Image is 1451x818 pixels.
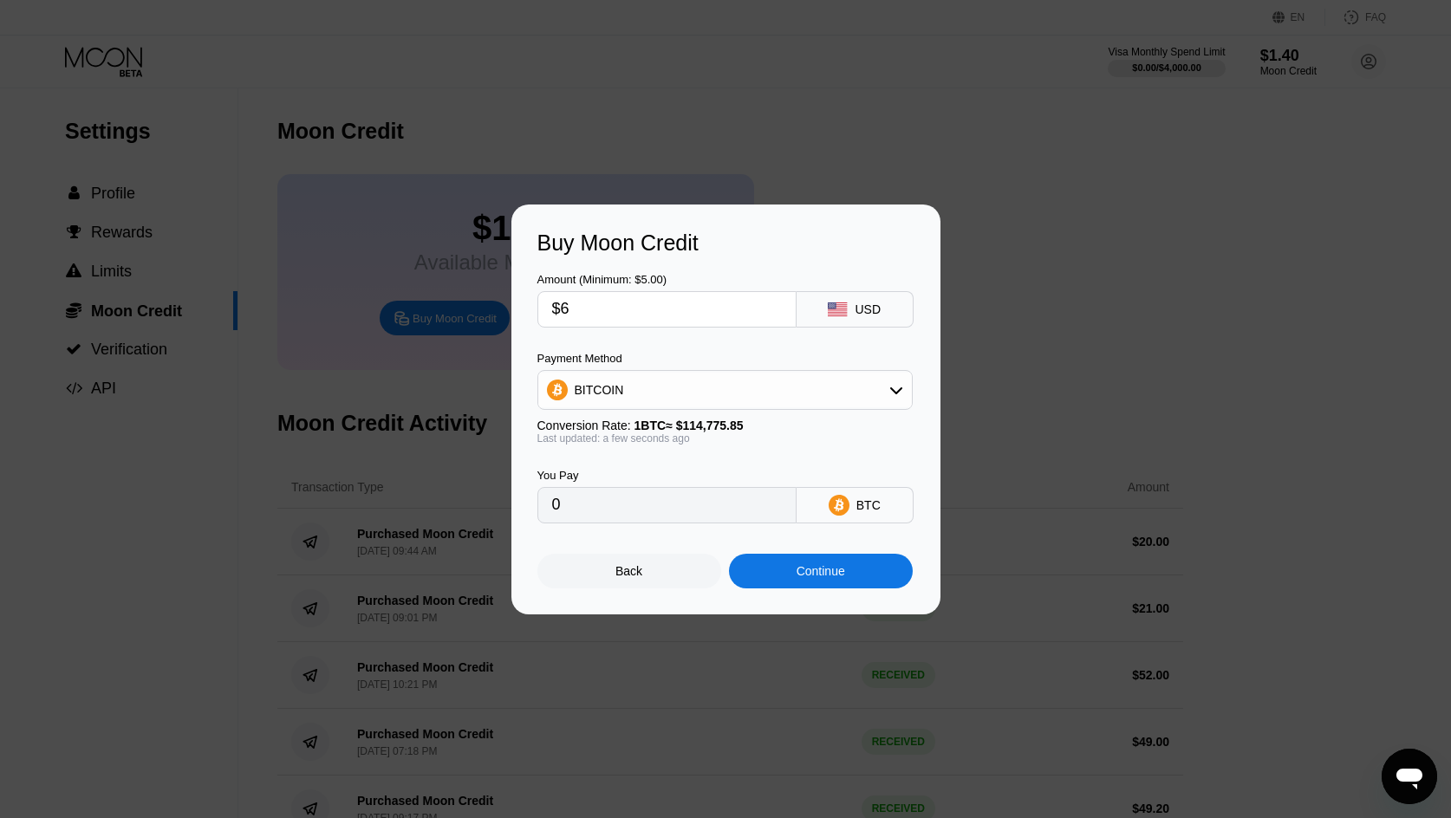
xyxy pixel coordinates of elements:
span: 1 BTC ≈ $114,775.85 [634,419,744,432]
div: Continue [797,564,845,578]
div: Back [537,554,721,588]
div: Last updated: a few seconds ago [537,432,913,445]
div: Conversion Rate: [537,419,913,432]
div: USD [855,302,881,316]
div: Payment Method [537,352,913,365]
div: BITCOIN [575,383,624,397]
div: Continue [729,554,913,588]
div: Amount (Minimum: $5.00) [537,273,797,286]
input: $0.00 [552,292,782,327]
div: Buy Moon Credit [537,230,914,256]
div: Back [615,564,642,578]
div: You Pay [537,469,797,482]
div: BITCOIN [538,373,912,407]
iframe: Кнопка запуска окна обмена сообщениями [1382,749,1437,804]
div: BTC [856,498,881,512]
